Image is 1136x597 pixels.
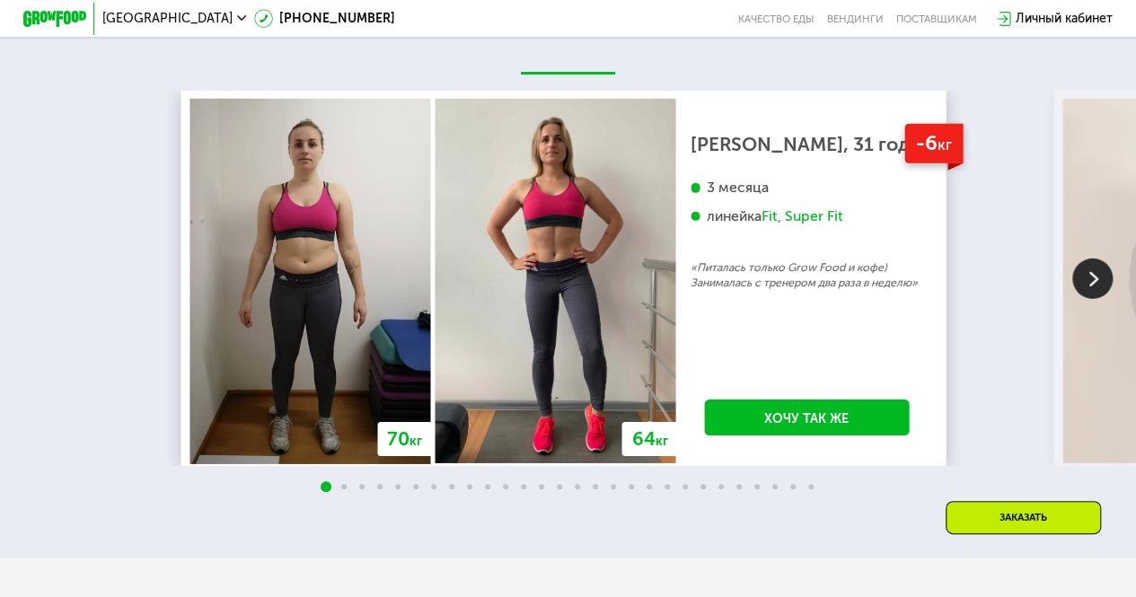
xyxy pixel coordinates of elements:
span: [GEOGRAPHIC_DATA] [102,13,233,25]
div: 3 месяца [691,179,922,197]
span: кг [938,136,952,154]
img: Slide right [1072,259,1113,299]
div: Заказать [946,501,1101,534]
div: -6 [904,124,963,163]
span: кг [409,434,422,449]
div: линейка [691,207,922,225]
div: 64 [621,422,678,455]
a: Качество еды [738,13,815,25]
div: 70 [377,422,433,455]
a: Вендинги [827,13,884,25]
a: Хочу так же [704,399,909,435]
div: Личный кабинет [1016,9,1113,28]
a: [PHONE_NUMBER] [254,9,395,28]
span: кг [656,434,668,449]
p: «Питалась только Grow Food и кофе) Занималась с тренером два раза в неделю» [691,259,922,291]
div: поставщикам [896,13,977,25]
div: [PERSON_NAME], 31 год [691,136,922,152]
div: Fit, Super Fit [762,207,843,225]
